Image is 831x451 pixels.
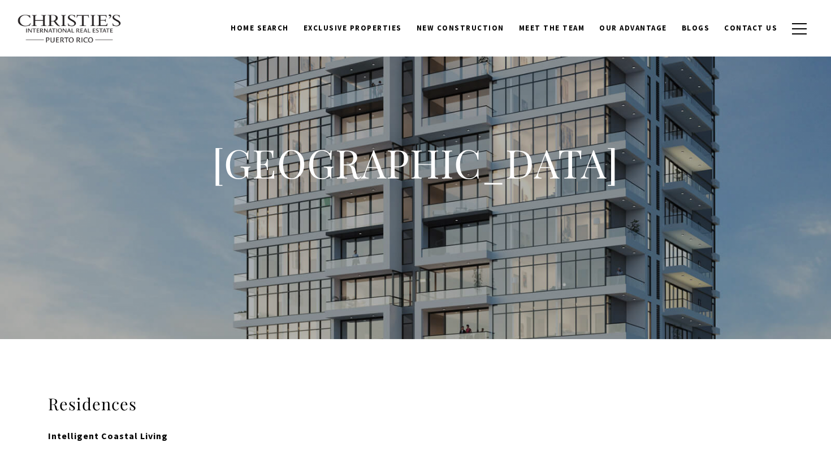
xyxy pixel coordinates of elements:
img: Christie's International Real Estate text transparent background [17,14,122,44]
span: Contact Us [724,23,777,33]
span: Exclusive Properties [304,23,402,33]
h1: [GEOGRAPHIC_DATA] [189,138,642,188]
span: Our Advantage [599,23,667,33]
a: Blogs [674,18,717,39]
a: Home Search [223,18,296,39]
span: Blogs [682,23,710,33]
a: Exclusive Properties [296,18,409,39]
a: New Construction [409,18,512,39]
strong: Intelligent Coastal Living [48,430,168,441]
a: Meet the Team [512,18,592,39]
a: Our Advantage [592,18,674,39]
span: New Construction [417,23,504,33]
h3: Residences [48,393,783,415]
